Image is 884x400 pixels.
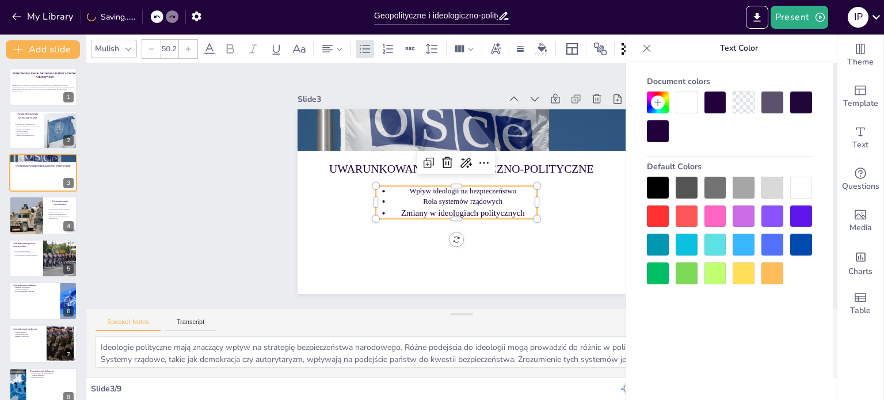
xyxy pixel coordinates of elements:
[91,383,621,394] div: Slide 3 / 9
[49,215,74,219] p: Problemy ekonomiczne a konflikty
[96,336,828,368] textarea: Ideologie polityczne mają znaczący wpływ na strategię bezpieczeństwa narodowego. Różne podejścia ...
[13,242,40,248] p: Uwarunkowanie prawno-instytucjonalne
[13,72,77,78] strong: Podstawowe uwarunkowania bezpieczeństwa narodowego
[32,376,74,378] p: Reakcje na kryzysy
[17,132,41,136] p: Rola sojuszy międzynarodowych
[451,40,477,58] div: Column Count
[9,325,77,363] div: 7
[15,291,56,293] p: Rozwój technologii wojskowej
[298,94,502,105] div: Slide 3
[16,164,79,167] p: Uwarunkowanie ideologiczno-polityczne
[771,6,828,29] button: Present
[13,284,57,287] p: Uwarunkowanie militarne
[63,306,74,317] div: 6
[593,42,607,56] span: Position
[656,35,821,62] p: Text Color
[9,7,78,26] button: My Library
[9,68,77,106] div: Podstawowe uwarunkowania bezpieczeństwa narodowegoPrezentacja omawia kluczowe uwarunkowania bezpi...
[848,6,868,29] button: I P
[63,178,74,188] div: 3
[647,157,812,177] div: Default Colors
[47,200,74,207] p: Uwarunkowanie ekonomiczne
[837,76,883,117] div: Add ready made slides
[93,41,121,56] div: Mulish
[13,327,43,331] p: Uwarunkowanie społeczne
[837,117,883,159] div: Add text boxes
[388,196,538,207] p: Rola systemów rządowych
[848,7,868,28] div: I P
[29,369,74,372] p: Uwarunkowanie kulturowe
[837,35,883,76] div: Change the overall theme
[87,12,135,22] div: Saving......
[848,265,872,278] span: Charts
[9,239,77,277] div: https://cdn.sendsteps.com/images/logo/sendsteps_logo_white.pnghttps://cdn.sendsteps.com/images/lo...
[837,159,883,200] div: Get real-time input from your audience
[15,250,40,252] p: Rola systemu prawnego
[63,221,74,231] div: 4
[849,222,872,234] span: Media
[374,7,498,24] input: Insert title
[63,135,74,146] div: 2
[63,264,74,274] div: 5
[843,97,878,110] span: Template
[96,318,161,331] button: Speaker Notes
[32,374,74,376] p: Wartości kulturowe
[9,196,77,234] div: https://cdn.sendsteps.com/images/logo/sendsteps_logo_white.pnghttps://cdn.sendsteps.com/images/lo...
[534,43,551,55] div: Background color
[15,333,43,336] p: Tożsamość narodowa
[837,283,883,325] div: Add a table
[514,40,527,58] div: Border settings
[9,282,77,320] div: https://cdn.sendsteps.com/images/logo/sendsteps_logo_white.pnghttps://cdn.sendsteps.com/images/lo...
[49,209,74,213] p: Stabilność ekonomiczna a bezpieczeństwo
[32,372,74,374] p: Wpływ kultury na bezpieczeństwo
[17,123,41,128] p: Geografia wpływa na bezpieczeństwo narodowe
[9,111,77,148] div: https://cdn.sendsteps.com/images/slides/2025_09_10_06_52-jNOOsBWNbn-MeWzz.pngUwarunkowanie geopol...
[487,40,504,58] div: Text effects
[847,56,874,68] span: Theme
[837,242,883,283] div: Add charts and graphs
[388,186,538,196] p: Wpływ ideologii na bezpieczeństwo
[17,128,41,132] p: Wpływ zasobów naturalnych
[9,154,77,192] div: https://cdn.sendsteps.com/images/slides/2025_09_10_06_52-_OuetltJ5mTwl6bb.pngUwarunkowanie ideolo...
[6,40,80,59] button: Add slide
[746,6,768,29] button: Export to PowerPoint
[63,349,74,360] div: 7
[165,318,216,331] button: Transcript
[15,252,40,254] p: Znaczenie instytucji państwowych
[842,180,879,193] span: Questions
[15,254,40,256] p: Wpływ zmian w systemie prawnym
[388,207,538,219] p: Zmiany w ideologiach politycznych
[12,84,74,93] p: Prezentacja omawia kluczowe uwarunkowania bezpieczeństwa narodowego, w tym aspekty geopolityczne,...
[837,200,883,242] div: Add images, graphics, shapes or video
[647,71,812,92] div: Document colors
[15,286,56,288] p: Znaczenie sił zbrojnych
[15,336,43,338] p: Zaufanie do instytucji
[15,332,43,334] p: Jedność społeczna
[15,288,56,291] p: Współpraca militarna
[329,161,636,177] p: Uwarunkowanie ideologiczno-polityczne
[850,304,871,317] span: Table
[49,213,74,215] p: Wpływ globalizacji
[852,139,868,151] span: Text
[563,40,581,58] div: Layout
[14,113,41,120] p: Uwarunkowanie geopolityczne
[63,92,74,102] div: 1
